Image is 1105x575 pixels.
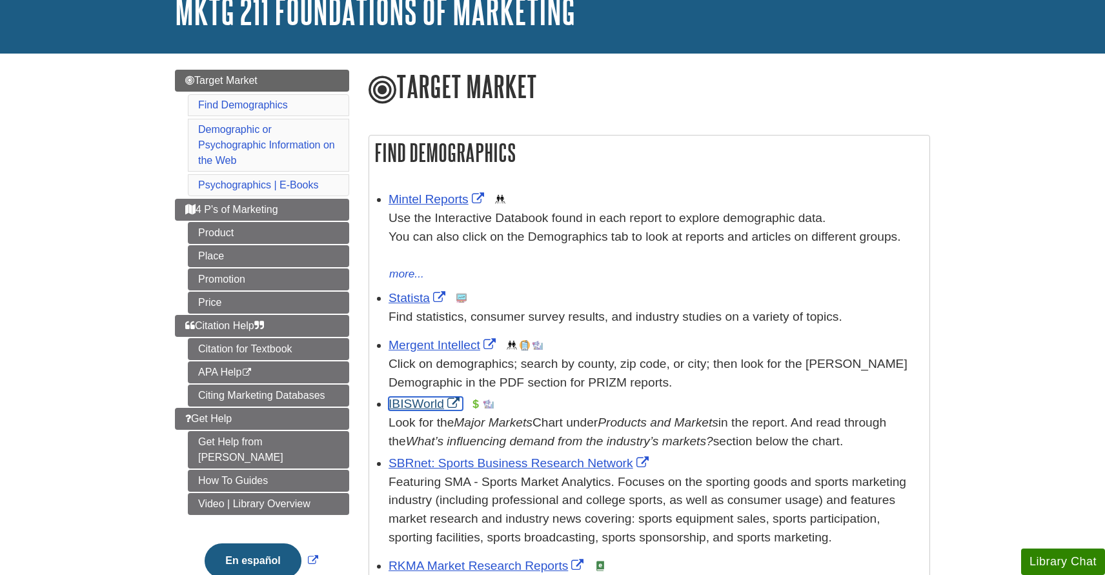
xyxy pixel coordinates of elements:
[185,413,232,424] span: Get Help
[507,340,517,350] img: Demographics
[185,320,264,331] span: Citation Help
[595,561,605,571] img: e-Book
[471,399,481,409] img: Financial Report
[389,473,923,547] p: Featuring SMA - Sports Market Analytics. Focuses on the sporting goods and sports marketing indus...
[175,199,349,221] a: 4 P's of Marketing
[389,414,923,451] div: Look for the Chart under in the report. And read through the section below the chart.
[188,431,349,469] a: Get Help from [PERSON_NAME]
[188,470,349,492] a: How To Guides
[369,136,929,170] h2: Find Demographics
[598,416,718,429] i: Products and Markets
[198,124,335,166] a: Demographic or Psychographic Information on the Web
[175,315,349,337] a: Citation Help
[188,493,349,515] a: Video | Library Overview
[188,292,349,314] a: Price
[495,194,505,205] img: Demographics
[532,340,543,350] img: Industry Report
[241,368,252,377] i: This link opens in a new window
[389,338,499,352] a: Link opens in new window
[198,99,288,110] a: Find Demographics
[389,265,425,283] button: more...
[389,291,449,305] a: Link opens in new window
[188,268,349,290] a: Promotion
[483,399,494,409] img: Industry Report
[185,75,258,86] span: Target Market
[389,308,923,327] p: Find statistics, consumer survey results, and industry studies on a variety of topics.
[188,338,349,360] a: Citation for Textbook
[389,355,923,392] div: Click on demographics; search by county, zip code, or city; then look for the [PERSON_NAME] Demog...
[389,397,463,410] a: Link opens in new window
[520,340,530,350] img: Company Information
[188,245,349,267] a: Place
[389,192,487,206] a: Link opens in new window
[456,293,467,303] img: Statistics
[175,70,349,92] a: Target Market
[188,385,349,407] a: Citing Marketing Databases
[188,361,349,383] a: APA Help
[175,408,349,430] a: Get Help
[201,555,321,566] a: Link opens in new window
[185,204,278,215] span: 4 P's of Marketing
[454,416,532,429] i: Major Markets
[389,456,652,470] a: Link opens in new window
[188,222,349,244] a: Product
[1021,549,1105,575] button: Library Chat
[406,434,713,448] i: What’s influencing demand from the industry’s markets?
[369,70,930,106] h1: Target Market
[389,559,587,572] a: Link opens in new window
[389,209,923,265] div: Use the Interactive Databook found in each report to explore demographic data. You can also click...
[198,179,318,190] a: Psychographics | E-Books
